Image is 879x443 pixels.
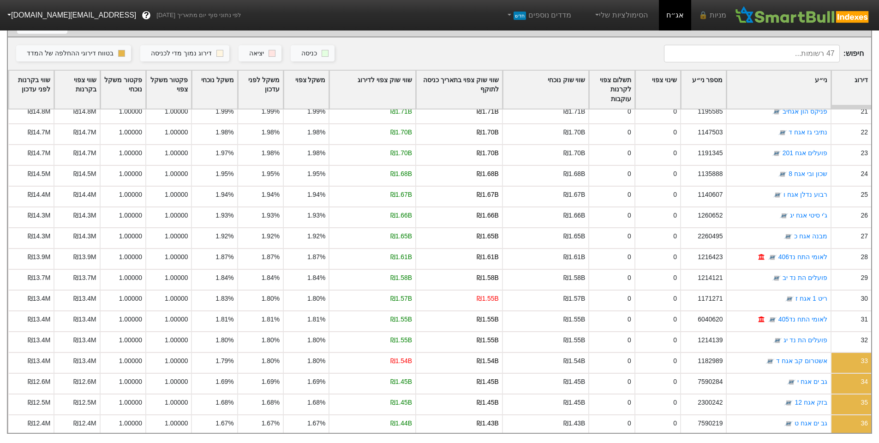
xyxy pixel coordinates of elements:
[119,335,142,345] div: 1.00000
[783,149,827,157] a: פועלים אגח 201
[119,127,142,137] div: 1.00000
[563,356,585,366] div: ₪1.54B
[861,273,868,283] div: 29
[307,273,325,283] div: 1.84%
[262,273,280,283] div: 1.84%
[861,107,868,116] div: 21
[28,252,51,262] div: ₪13.9M
[262,211,280,220] div: 1.93%
[291,45,335,62] button: כניסה
[28,377,51,387] div: ₪12.6M
[390,127,412,137] div: ₪1.70B
[215,211,233,220] div: 1.93%
[165,107,188,116] div: 1.00000
[563,273,585,283] div: ₪1.58B
[795,399,827,406] a: בזק אגח 12
[477,356,498,366] div: ₪1.54B
[28,398,51,407] div: ₪12.5M
[262,294,280,303] div: 1.80%
[563,294,585,303] div: ₪1.57B
[698,273,723,283] div: 1214121
[477,335,498,345] div: ₪1.55B
[628,231,631,241] div: 0
[861,127,868,137] div: 22
[673,273,677,283] div: 0
[673,315,677,324] div: 0
[28,356,51,366] div: ₪13.4M
[673,127,677,137] div: 0
[698,190,723,200] div: 1140607
[861,419,868,428] div: 36
[698,377,723,387] div: 7590284
[390,273,412,283] div: ₪1.58B
[165,252,188,262] div: 1.00000
[119,190,142,200] div: 1.00000
[119,294,142,303] div: 1.00000
[861,211,868,220] div: 26
[144,9,149,22] span: ?
[698,169,723,179] div: 1135888
[628,273,631,283] div: 0
[16,45,131,62] button: בטווח דירוגי ההחלפה של המדד
[165,273,188,283] div: 1.00000
[28,231,51,241] div: ₪14.3M
[477,273,498,283] div: ₪1.58B
[307,231,325,241] div: 1.92%
[28,419,51,428] div: ₪12.4M
[628,107,631,116] div: 0
[119,377,142,387] div: 1.00000
[477,190,498,200] div: ₪1.67B
[390,335,412,345] div: ₪1.55B
[563,398,585,407] div: ₪1.45B
[28,169,51,179] div: ₪14.5M
[790,212,827,219] a: ג'י סיטי אגח יג
[215,231,233,241] div: 1.92%
[307,377,325,387] div: 1.69%
[563,211,585,220] div: ₪1.66B
[140,45,229,62] button: דירוג נמוך מדי לכניסה
[698,315,723,324] div: 6040620
[119,211,142,220] div: 1.00000
[787,378,796,387] img: tase link
[307,252,325,262] div: 1.87%
[673,398,677,407] div: 0
[390,377,412,387] div: ₪1.45B
[477,231,498,241] div: ₪1.65B
[681,71,726,109] div: Toggle SortBy
[861,169,868,179] div: 24
[73,252,96,262] div: ₪13.9M
[794,232,827,240] a: מבנה אגח כ
[262,315,280,324] div: 1.81%
[390,419,412,428] div: ₪1.44B
[698,148,723,158] div: 1191345
[673,169,677,179] div: 0
[101,71,145,109] div: Toggle SortBy
[73,127,96,137] div: ₪14.7M
[772,149,781,158] img: tase link
[628,252,631,262] div: 0
[307,294,325,303] div: 1.80%
[73,356,96,366] div: ₪13.4M
[861,294,868,303] div: 30
[698,419,723,428] div: 7590219
[673,356,677,366] div: 0
[165,356,188,366] div: 1.00000
[477,377,498,387] div: ₪1.45B
[628,190,631,200] div: 0
[215,335,233,345] div: 1.80%
[698,398,723,407] div: 2300242
[673,294,677,303] div: 0
[698,231,723,241] div: 2260495
[146,71,191,109] div: Toggle SortBy
[590,6,652,24] a: הסימולציות שלי
[772,274,781,283] img: tase link
[390,398,412,407] div: ₪1.45B
[307,107,325,116] div: 1.99%
[477,107,498,116] div: ₪1.71B
[284,71,329,109] div: Toggle SortBy
[563,252,585,262] div: ₪1.61B
[514,12,526,20] span: חדש
[73,169,96,179] div: ₪14.5M
[307,127,325,137] div: 1.98%
[27,49,114,59] div: בטווח דירוגי ההחלפה של המדד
